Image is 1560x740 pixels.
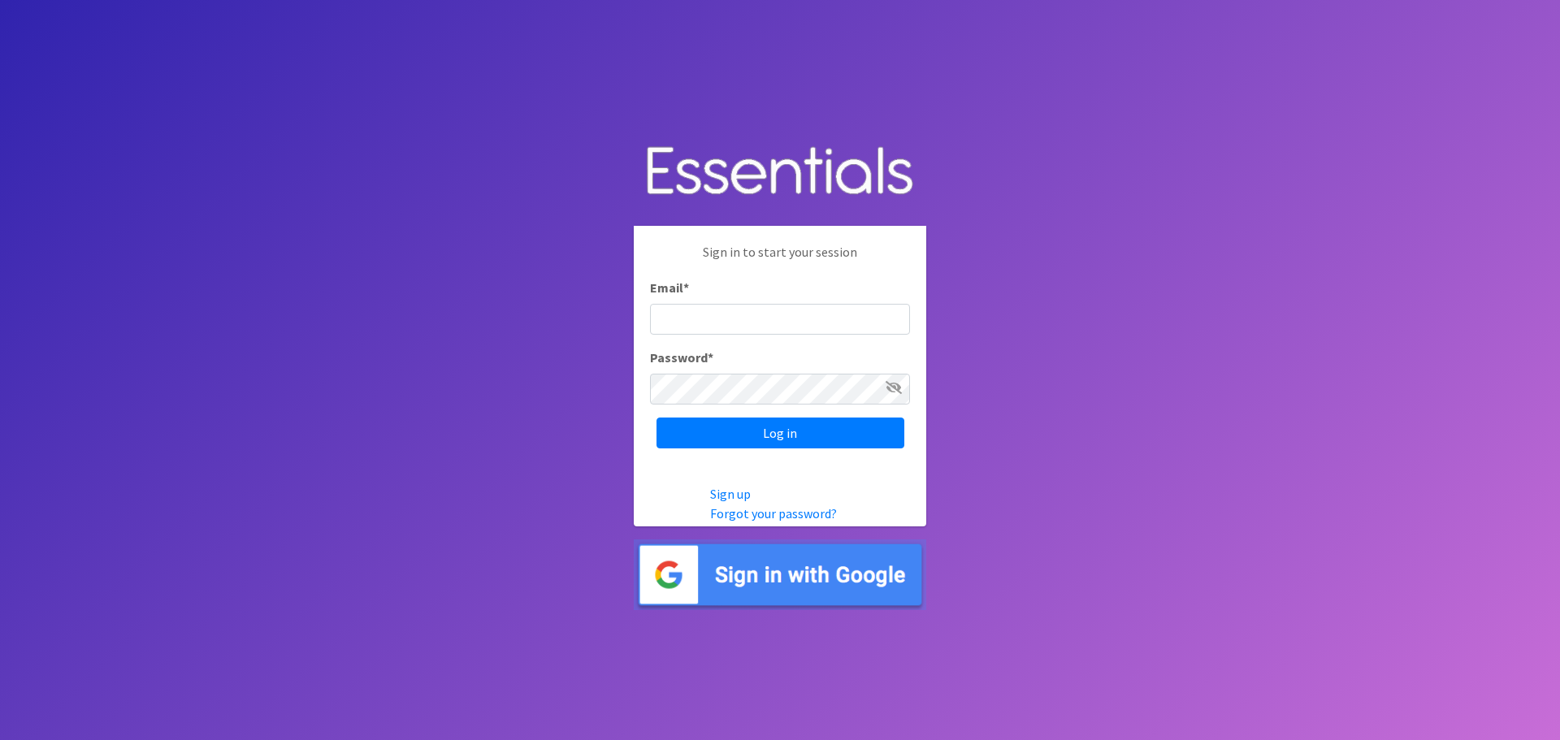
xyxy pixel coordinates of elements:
[650,278,689,297] label: Email
[683,279,689,296] abbr: required
[710,486,751,502] a: Sign up
[710,505,837,521] a: Forgot your password?
[708,349,713,366] abbr: required
[634,539,926,610] img: Sign in with Google
[634,130,926,214] img: Human Essentials
[650,242,910,278] p: Sign in to start your session
[650,348,713,367] label: Password
[656,418,904,448] input: Log in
